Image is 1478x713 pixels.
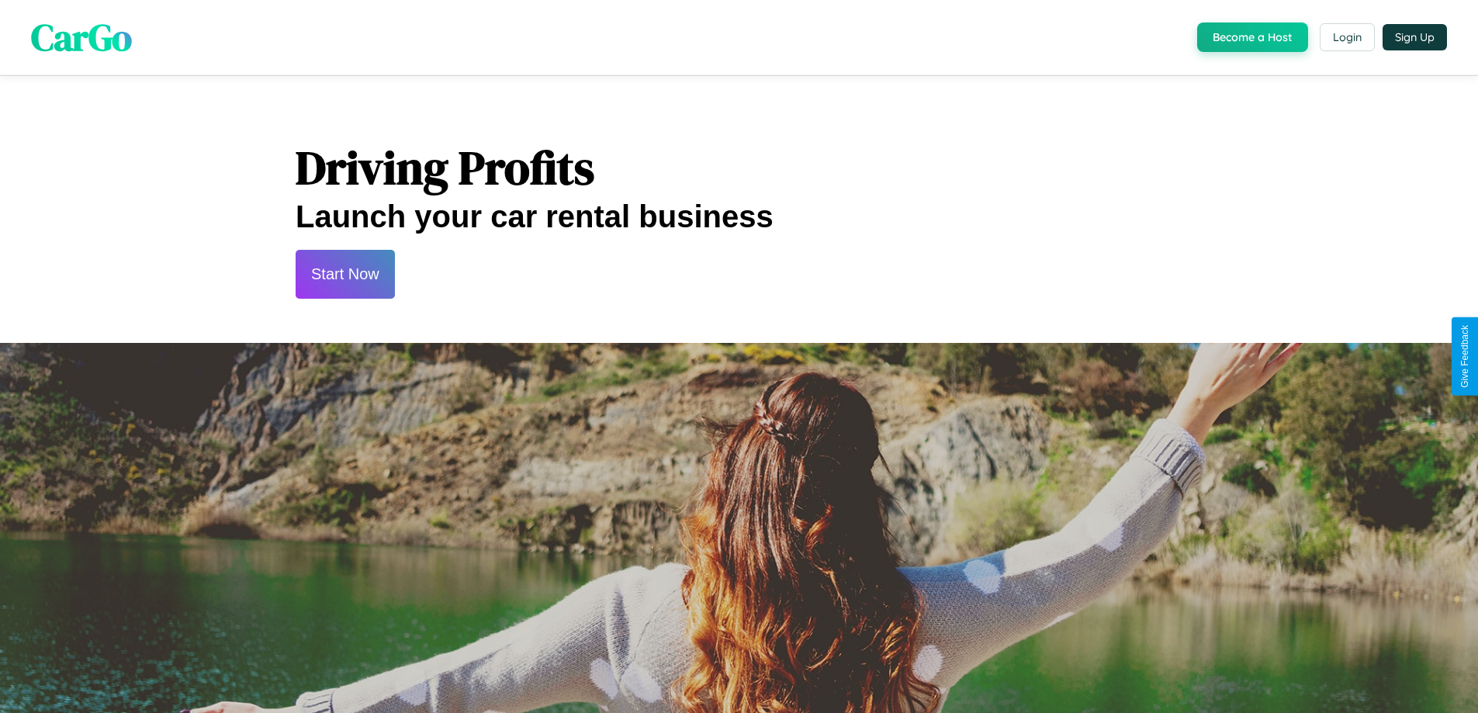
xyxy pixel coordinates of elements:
div: Give Feedback [1459,325,1470,388]
button: Start Now [296,250,395,299]
h2: Launch your car rental business [296,199,1182,234]
button: Sign Up [1383,24,1447,50]
span: CarGo [31,12,132,63]
h1: Driving Profits [296,136,1182,199]
button: Become a Host [1197,22,1308,52]
button: Login [1320,23,1375,51]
